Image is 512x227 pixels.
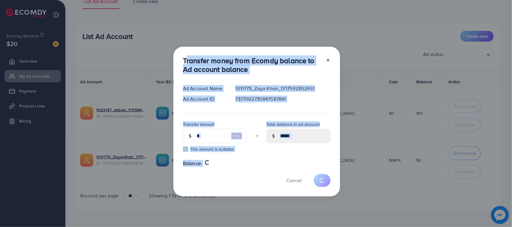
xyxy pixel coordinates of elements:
button: Cancel [279,174,309,187]
img: guide [183,146,188,152]
h3: Transfer money from Ecomdy balance to Ad account balance [183,56,321,74]
span: Cancel [286,177,301,184]
div: Ad Account Name [178,85,231,92]
small: This amount is suitable [183,146,247,152]
div: 7377002735847587841 [231,96,335,102]
div: 1011773_Zaya-Khan_1717592302951 [231,85,335,92]
span: Balance: [183,160,202,167]
img: image [231,132,242,140]
label: Transfer amount [183,121,214,127]
div: Ad Account ID [178,96,231,102]
label: Total balance in ad account [266,121,320,127]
